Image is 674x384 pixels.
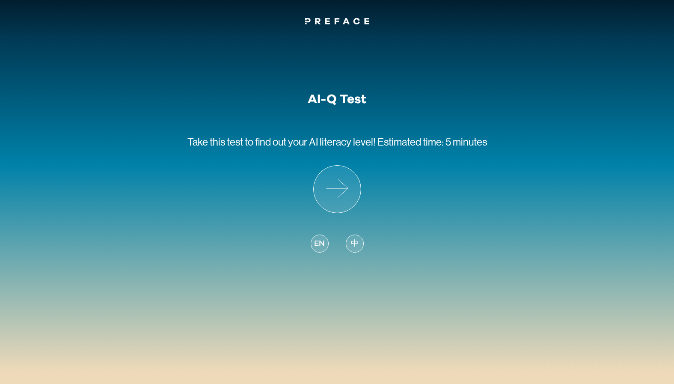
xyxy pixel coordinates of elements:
[377,136,487,148] span: Estimated time: 5 minutes
[308,92,366,107] h1: AI-Q Test
[351,238,359,250] span: 中
[314,238,324,250] span: EN
[255,136,376,148] span: find out your AI literacy level!
[187,136,253,148] span: Take this test to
